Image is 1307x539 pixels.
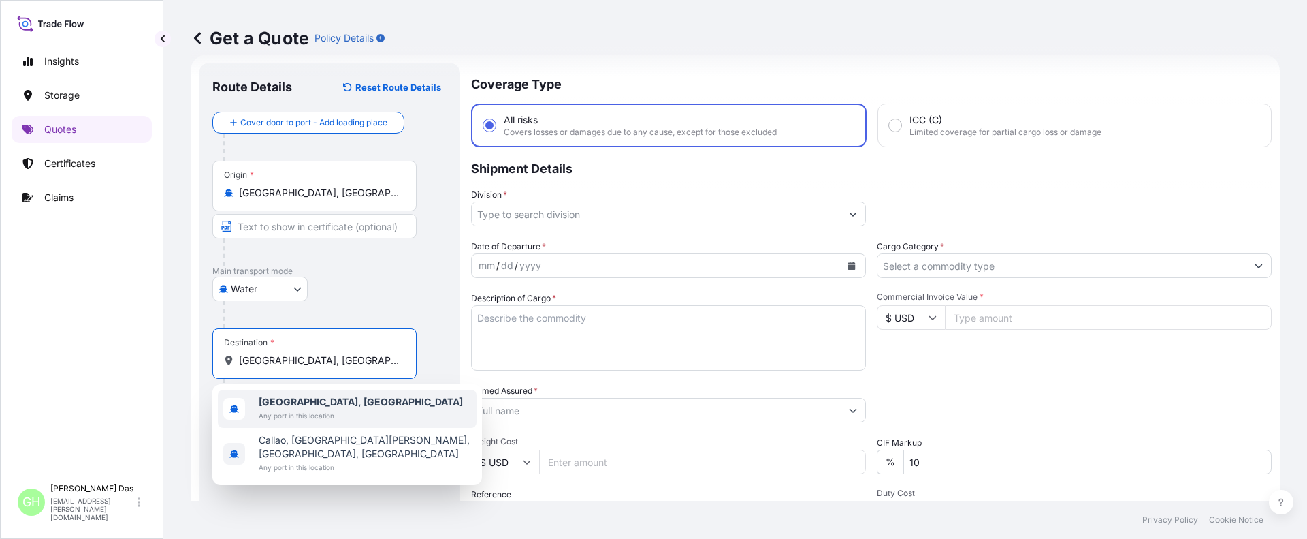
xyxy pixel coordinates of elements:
[504,127,777,138] span: Covers losses or damages due to any cause, except for those excluded
[259,396,463,407] b: [GEOGRAPHIC_DATA], [GEOGRAPHIC_DATA]
[945,305,1272,330] input: Type amount
[504,113,538,127] span: All risks
[1209,514,1263,525] p: Cookie Notice
[471,63,1272,104] p: Coverage Type
[471,188,507,202] label: Division
[909,127,1101,138] span: Limited coverage for partial cargo loss or damage
[471,292,556,305] label: Description of Cargo
[539,450,866,474] input: Enter amount
[877,240,944,253] label: Cargo Category
[44,123,76,136] p: Quotes
[841,202,865,226] button: Show suggestions
[239,186,400,200] input: Origin
[259,461,471,474] span: Any port in this location
[231,282,257,296] span: Water
[877,253,1246,278] input: Select a commodity type
[515,258,518,274] div: /
[909,113,942,127] span: ICC (C)
[44,191,74,204] p: Claims
[841,255,862,277] button: Calendar
[259,409,463,422] span: Any port in this location
[314,31,374,45] p: Policy Details
[877,488,1272,499] span: Duty Cost
[1246,253,1271,278] button: Show suggestions
[212,79,292,95] p: Route Details
[191,27,309,49] p: Get a Quote
[877,436,922,450] label: CIF Markup
[877,292,1272,303] span: Commercial Invoice Value
[212,214,417,238] input: Text to appear on certificate
[471,436,866,447] span: Freight Cost
[212,266,447,277] p: Main transport mode
[1142,514,1198,525] p: Privacy Policy
[259,433,471,461] span: Callao, [GEOGRAPHIC_DATA][PERSON_NAME], [GEOGRAPHIC_DATA], [GEOGRAPHIC_DATA]
[212,384,482,485] div: Show suggestions
[44,157,95,170] p: Certificates
[224,170,254,181] div: Origin
[471,240,546,253] span: Date of Departure
[44,55,79,68] p: Insights
[496,258,500,274] div: /
[841,398,865,422] button: Show suggestions
[355,80,441,94] p: Reset Route Details
[472,202,841,226] input: Type to search division
[877,450,903,474] div: %
[212,277,308,301] button: Select transport
[240,116,387,129] span: Cover door to port - Add loading place
[50,483,135,494] p: [PERSON_NAME] Das
[239,354,400,367] input: Destination
[224,337,274,348] div: Destination
[22,495,40,509] span: GH
[471,488,511,502] label: Reference
[500,258,515,274] div: day,
[477,258,496,274] div: month,
[518,258,543,274] div: year,
[471,147,1272,188] p: Shipment Details
[471,384,538,398] label: Named Assured
[44,89,80,102] p: Storage
[50,497,135,521] p: [EMAIL_ADDRESS][PERSON_NAME][DOMAIN_NAME]
[472,398,841,422] input: Full name
[903,450,1272,474] input: Enter percentage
